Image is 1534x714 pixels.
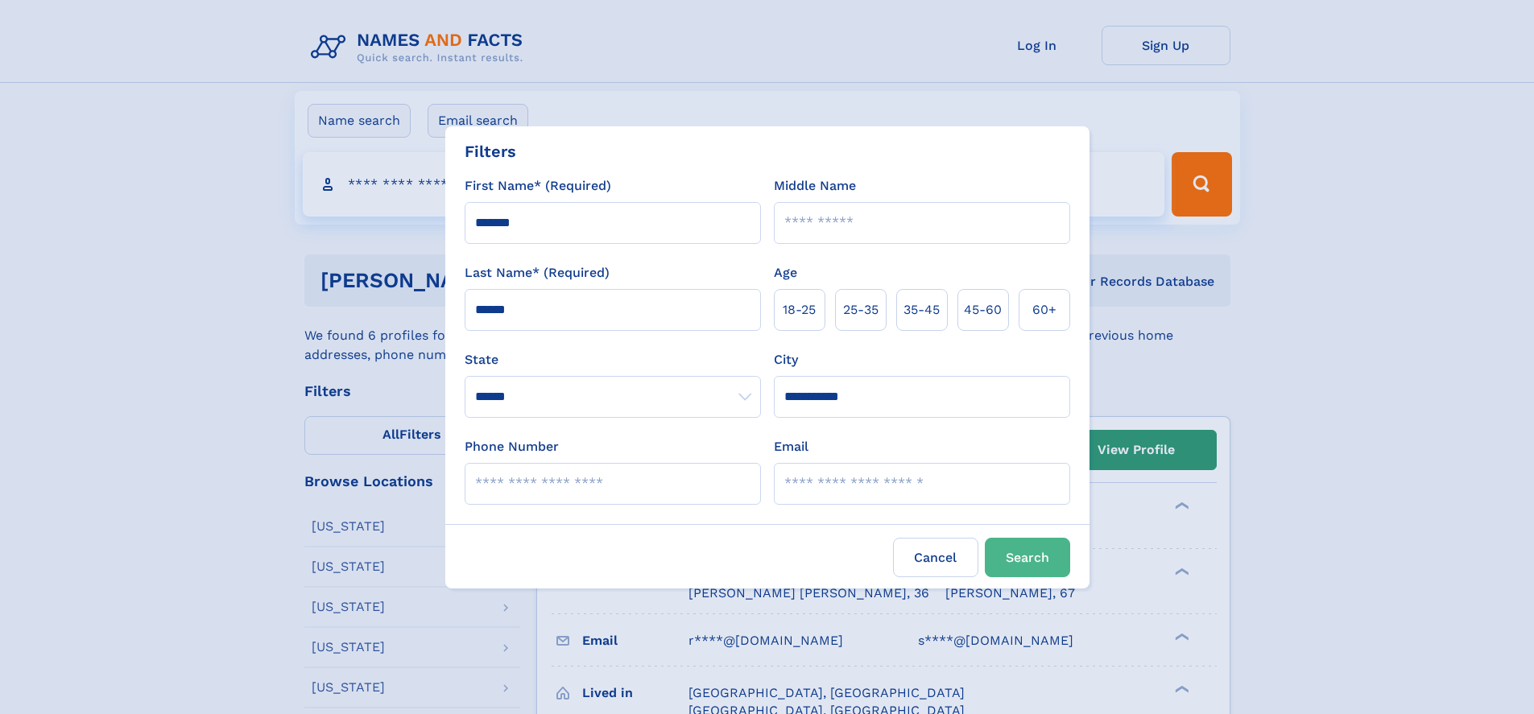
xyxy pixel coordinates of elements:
span: 60+ [1032,300,1056,320]
label: Email [774,437,808,456]
label: State [465,350,761,369]
label: City [774,350,798,369]
label: Phone Number [465,437,559,456]
button: Search [985,538,1070,577]
label: First Name* (Required) [465,176,611,196]
label: Middle Name [774,176,856,196]
span: 25‑35 [843,300,879,320]
span: 45‑60 [964,300,1002,320]
span: 18‑25 [783,300,816,320]
div: Filters [465,139,516,163]
label: Cancel [893,538,978,577]
label: Age [774,263,797,283]
span: 35‑45 [903,300,940,320]
label: Last Name* (Required) [465,263,610,283]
